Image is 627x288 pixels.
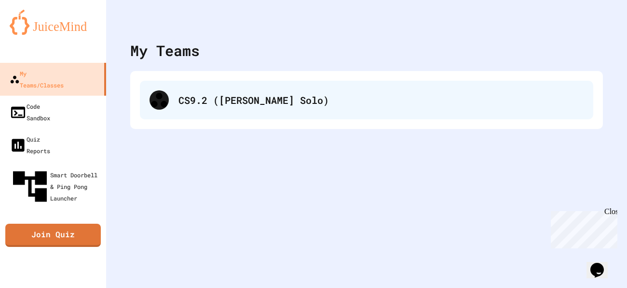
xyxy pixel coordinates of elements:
div: My Teams [130,40,200,61]
img: logo-orange.svg [10,10,96,35]
iframe: chat widget [586,249,617,278]
iframe: chat widget [547,207,617,248]
div: CS9.2 ([PERSON_NAME] Solo) [140,81,593,119]
div: Smart Doorbell & Ping Pong Launcher [10,166,102,207]
div: My Teams/Classes [10,68,64,91]
div: Quiz Reports [10,133,50,157]
div: Chat with us now!Close [4,4,67,61]
div: CS9.2 ([PERSON_NAME] Solo) [178,93,584,107]
div: Code Sandbox [10,101,50,124]
a: Join Quiz [5,224,101,247]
